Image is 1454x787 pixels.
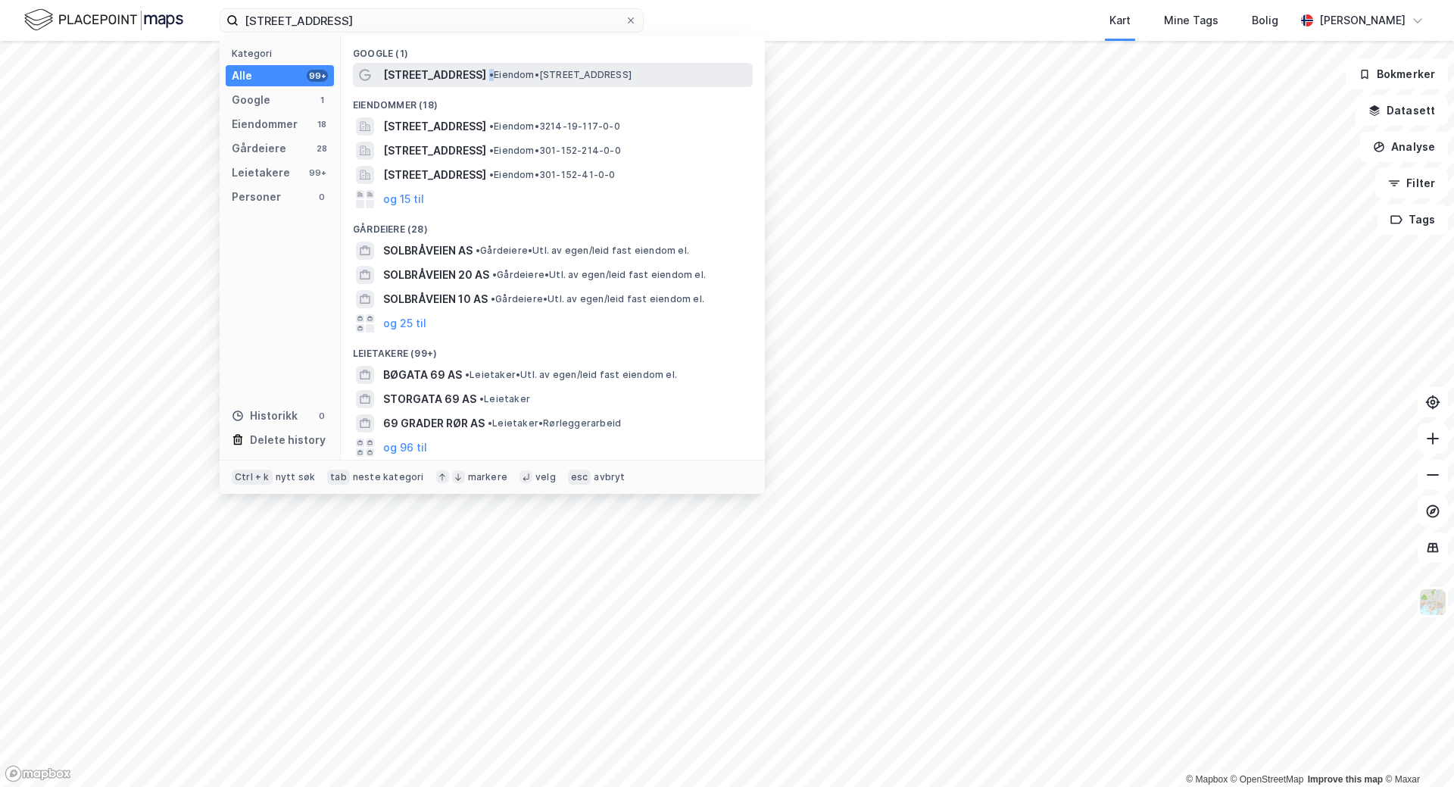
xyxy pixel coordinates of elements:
a: Improve this map [1308,774,1383,785]
a: Mapbox [1186,774,1228,785]
div: 18 [316,118,328,130]
span: Eiendom • 301-152-214-0-0 [489,145,621,157]
button: og 96 til [383,439,427,457]
iframe: Chat Widget [1378,714,1454,787]
div: tab [327,470,350,485]
span: • [489,120,494,132]
span: • [488,417,492,429]
span: • [465,369,470,380]
div: Bolig [1252,11,1278,30]
span: • [479,393,484,404]
span: [STREET_ADDRESS] [383,117,486,136]
span: SOLBRÅVEIEN AS [383,242,473,260]
input: Søk på adresse, matrikkel, gårdeiere, leietakere eller personer [239,9,625,32]
span: Leietaker • Utl. av egen/leid fast eiendom el. [465,369,677,381]
img: logo.f888ab2527a4732fd821a326f86c7f29.svg [24,7,183,33]
div: esc [568,470,591,485]
div: velg [535,471,556,483]
div: Personer [232,188,281,206]
span: Gårdeiere • Utl. av egen/leid fast eiendom el. [476,245,689,257]
div: Google [232,91,270,109]
div: Historikk [232,407,298,425]
span: Eiendom • [STREET_ADDRESS] [489,69,632,81]
span: [STREET_ADDRESS] [383,166,486,184]
span: • [489,169,494,180]
div: Kategori [232,48,334,59]
div: 28 [316,142,328,155]
div: 99+ [307,167,328,179]
div: Ctrl + k [232,470,273,485]
button: Bokmerker [1346,59,1448,89]
button: Datasett [1356,95,1448,126]
span: • [476,245,480,256]
span: Eiendom • 301-152-41-0-0 [489,169,616,181]
button: Tags [1378,205,1448,235]
span: [STREET_ADDRESS] [383,142,486,160]
span: SOLBRÅVEIEN 20 AS [383,266,489,284]
span: • [489,145,494,156]
span: • [492,269,497,280]
span: Gårdeiere • Utl. av egen/leid fast eiendom el. [492,269,706,281]
span: • [491,293,495,304]
div: Leietakere (99+) [341,336,765,363]
span: STORGATA 69 AS [383,390,476,408]
div: Google (1) [341,36,765,63]
button: og 15 til [383,190,424,208]
div: Kart [1109,11,1131,30]
div: Leietakere [232,164,290,182]
div: Delete history [250,431,326,449]
div: neste kategori [353,471,424,483]
a: OpenStreetMap [1231,774,1304,785]
div: [PERSON_NAME] [1319,11,1406,30]
div: avbryt [594,471,625,483]
img: Z [1418,588,1447,617]
a: Mapbox homepage [5,765,71,782]
div: 99+ [307,70,328,82]
span: SOLBRÅVEIEN 10 AS [383,290,488,308]
span: Leietaker [479,393,530,405]
span: Gårdeiere • Utl. av egen/leid fast eiendom el. [491,293,704,305]
span: Leietaker • Rørleggerarbeid [488,417,621,429]
div: Gårdeiere [232,139,286,158]
div: Eiendommer [232,115,298,133]
div: 1 [316,94,328,106]
span: 69 GRADER RØR AS [383,414,485,433]
div: 0 [316,410,328,422]
button: Filter [1375,168,1448,198]
div: Alle [232,67,252,85]
button: og 25 til [383,314,426,333]
div: markere [468,471,507,483]
span: BØGATA 69 AS [383,366,462,384]
div: Eiendommer (18) [341,87,765,114]
div: Mine Tags [1164,11,1218,30]
span: Eiendom • 3214-19-117-0-0 [489,120,620,133]
span: [STREET_ADDRESS] [383,66,486,84]
div: 0 [316,191,328,203]
button: Analyse [1360,132,1448,162]
div: nytt søk [276,471,316,483]
div: Gårdeiere (28) [341,211,765,239]
span: • [489,69,494,80]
